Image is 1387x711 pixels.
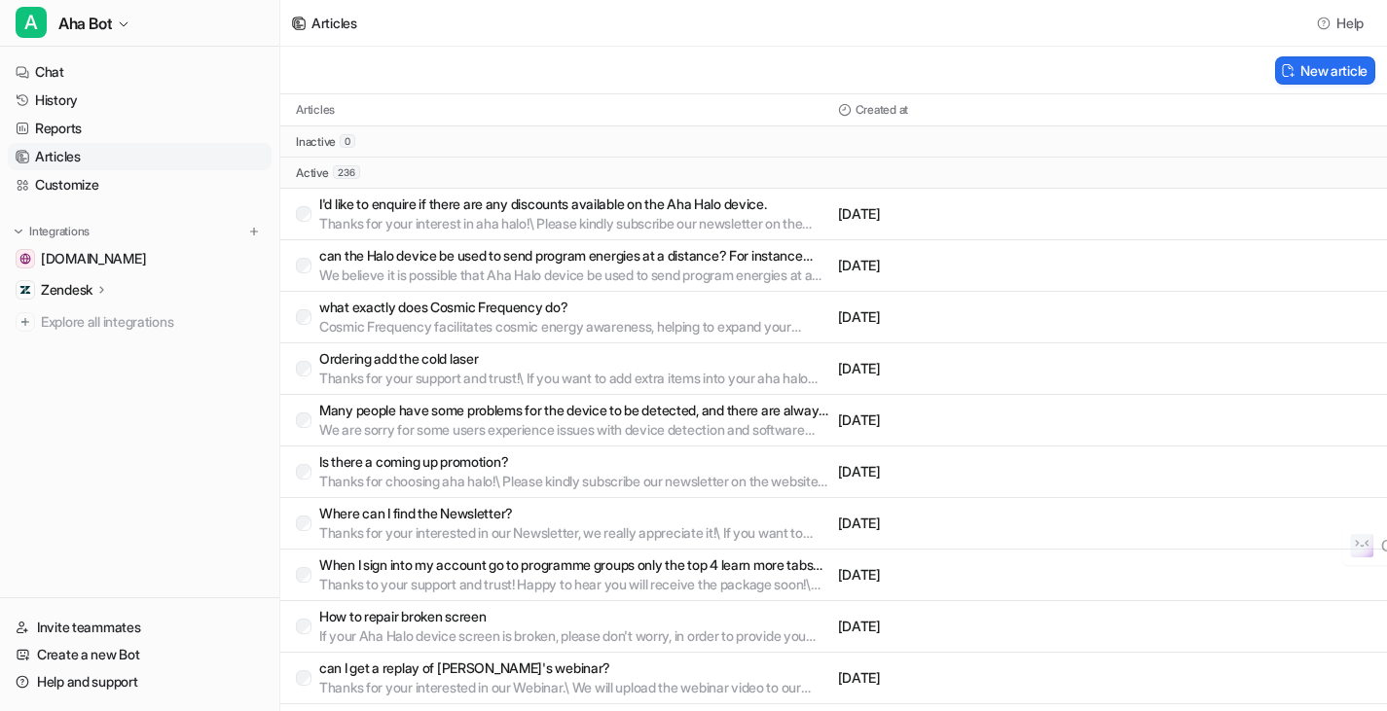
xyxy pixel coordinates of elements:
p: If your Aha Halo device screen is broken, please don't worry, in order to provide you with more t... [319,626,830,646]
a: Chat [8,58,272,86]
p: How to repair broken screen [319,607,830,626]
p: [DATE] [838,617,1101,636]
a: Help and support [8,668,272,695]
img: www.ahaharmony.com [19,253,31,265]
p: can I get a replay of [PERSON_NAME]'s webinar? [319,658,830,678]
p: I'd like to enquire if there are any discounts available on the Aha Halo device. [319,195,830,214]
p: [DATE] [838,462,1101,481]
p: Thanks to your support and trust! Happy to hear you will receive the package soon!\ We are sorry ... [319,575,830,594]
p: We are sorry for some users experience issues with device detection and software bugs when using ... [319,420,830,440]
p: Articles [296,102,335,118]
p: [DATE] [838,204,1101,224]
p: [DATE] [838,668,1101,688]
p: can the Halo device be used to send program energies at a distance? For instance placing the devi... [319,246,830,266]
a: History [8,87,272,114]
img: menu_add.svg [247,225,261,238]
span: 0 [340,134,355,148]
p: Thanks for your support and trust!\ If you want to add extra items into your aha halo order, to h... [319,369,830,388]
p: Is there a coming up promotion? [319,452,830,472]
span: A [16,7,47,38]
div: Articles [311,13,357,33]
button: New article [1275,56,1375,85]
span: 236 [333,165,360,179]
p: [DATE] [838,307,1101,327]
p: Zendesk [41,280,92,300]
p: Thanks for your interested in our Newsletter, we really appreciate it!\ If you want to receive th... [319,523,830,543]
a: Customize [8,171,272,198]
p: When I sign into my account go to programme groups only the top 4 learn more tabs will open comfo... [319,555,830,575]
p: Thanks for your interested in our Webinar.\ We will upload the webinar video to our youtube chann... [319,678,830,697]
a: Reports [8,115,272,142]
p: Ordering add the cold laser [319,349,830,369]
p: Integrations [29,224,90,239]
span: Explore all integrations [41,306,264,338]
p: [DATE] [838,514,1101,533]
button: Integrations [8,222,95,241]
p: Where can I find the Newsletter? [319,504,830,523]
p: what exactly does Cosmic Frequency do? [319,298,830,317]
button: Help [1311,9,1371,37]
span: [DOMAIN_NAME] [41,249,146,268]
p: [DATE] [838,359,1101,378]
p: Created at [856,102,909,118]
a: www.ahaharmony.com[DOMAIN_NAME] [8,245,272,272]
img: explore all integrations [16,312,35,332]
p: active [296,165,329,181]
img: Zendesk [19,284,31,296]
p: Thanks for choosing aha halo!\ Please kindly subscribe our newsletter on the website: <[URL][DOMA... [319,472,830,491]
span: Aha Bot [58,10,112,37]
p: We believe it is possible that Aha Halo device be used to send program energies at a distance. Fo... [319,266,830,285]
p: inactive [296,134,336,150]
p: Many people have some problems for the device to be detected, and there are always bugs with the ... [319,401,830,420]
a: Create a new Bot [8,641,272,668]
img: expand menu [12,225,25,238]
p: [DATE] [838,256,1101,275]
p: Cosmic Frequency facilitates cosmic energy awareness, helping to expand your spiritual perception... [319,317,830,337]
p: [DATE] [838,565,1101,585]
p: [DATE] [838,410,1101,430]
a: Articles [8,143,272,170]
a: Invite teammates [8,614,272,641]
a: Explore all integrations [8,308,272,336]
p: Thanks for your interest in aha halo!\ Please kindly subscribe our newsletter on the website: <[U... [319,214,830,233]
